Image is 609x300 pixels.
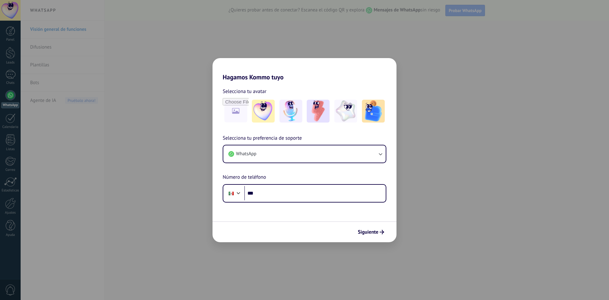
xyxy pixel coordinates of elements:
span: Selecciona tu avatar [223,87,266,96]
img: -3.jpeg [307,100,330,123]
span: WhatsApp [236,151,256,157]
span: Selecciona tu preferencia de soporte [223,134,302,143]
img: -5.jpeg [362,100,385,123]
div: Mexico: + 52 [225,187,237,200]
span: Número de teléfono [223,173,266,182]
img: -2.jpeg [279,100,302,123]
button: Siguiente [355,227,387,237]
span: Siguiente [358,230,378,234]
h2: Hagamos Kommo tuyo [213,58,396,81]
img: -1.jpeg [252,100,275,123]
button: WhatsApp [223,145,386,163]
img: -4.jpeg [334,100,357,123]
